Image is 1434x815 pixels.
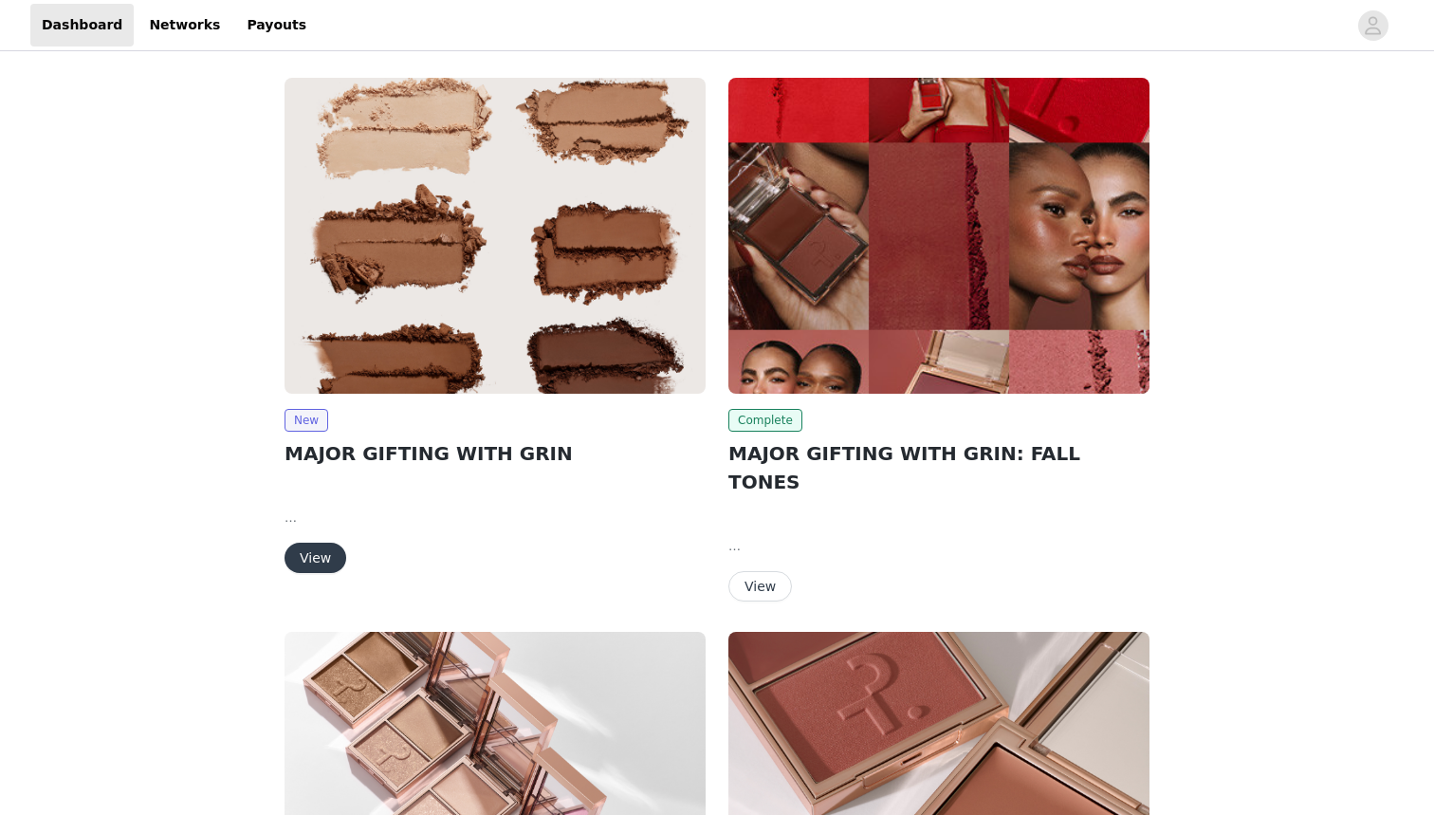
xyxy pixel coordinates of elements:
[285,409,328,432] span: New
[285,78,706,394] img: Patrick Ta Beauty
[728,78,1149,394] img: Patrick Ta Beauty
[285,551,346,565] a: View
[728,580,792,594] a: View
[138,4,231,46] a: Networks
[285,439,706,468] h2: MAJOR GIFTING WITH GRIN
[235,4,318,46] a: Payouts
[728,409,802,432] span: Complete
[728,571,792,602] button: View
[728,439,1149,496] h2: MAJOR GIFTING WITH GRIN: FALL TONES
[1364,10,1382,41] div: avatar
[30,4,134,46] a: Dashboard
[285,543,346,573] button: View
